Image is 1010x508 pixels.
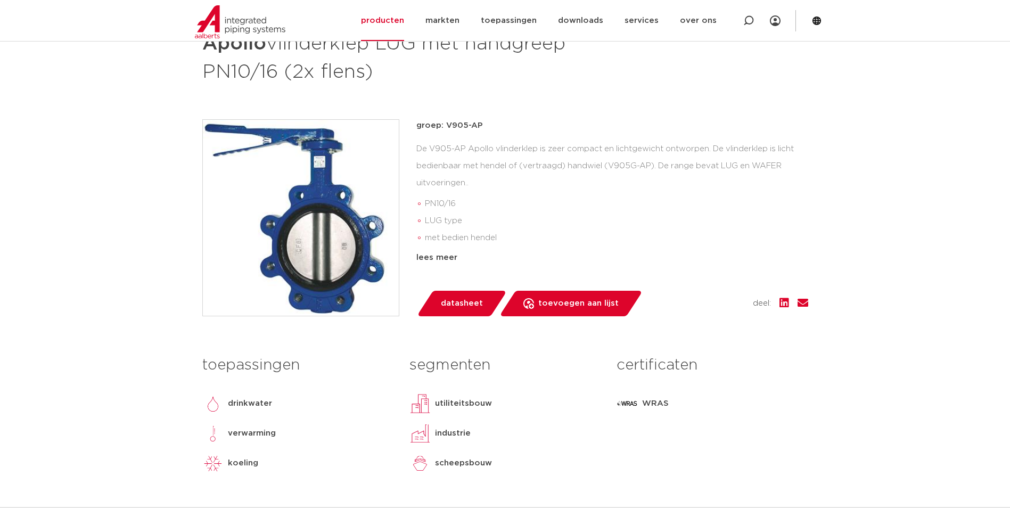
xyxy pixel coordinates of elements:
span: datasheet [441,295,483,312]
img: scheepsbouw [409,453,431,474]
h1: vlinderklep LUG met handgreep PN10/16 (2x flens) [202,28,602,85]
li: LUG type [425,212,808,230]
li: PN10/16 [425,195,808,212]
img: industrie [409,423,431,444]
span: deel: [753,297,771,310]
p: koeling [228,457,258,470]
p: WRAS [642,397,669,410]
p: verwarming [228,427,276,440]
img: verwarming [202,423,224,444]
li: met bedien hendel [425,230,808,247]
p: drinkwater [228,397,272,410]
img: koeling [202,453,224,474]
p: groep: V905-AP [416,119,808,132]
img: WRAS [617,393,638,414]
h3: certificaten [617,355,808,376]
a: datasheet [416,291,507,316]
img: drinkwater [202,393,224,414]
p: industrie [435,427,471,440]
div: lees meer [416,251,808,264]
p: scheepsbouw [435,457,492,470]
strong: Apollo [202,34,266,53]
div: De V905-AP Apollo vlinderklep is zeer compact en lichtgewicht ontworpen. De vlinderklep is licht ... [416,141,808,247]
h3: toepassingen [202,355,393,376]
p: utiliteitsbouw [435,397,492,410]
img: utiliteitsbouw [409,393,431,414]
li: RVS klep en assen [425,247,808,264]
span: toevoegen aan lijst [538,295,619,312]
img: Product Image for Apollo vlinderklep LUG met handgreep PN10/16 (2x flens) [203,120,399,316]
h3: segmenten [409,355,601,376]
